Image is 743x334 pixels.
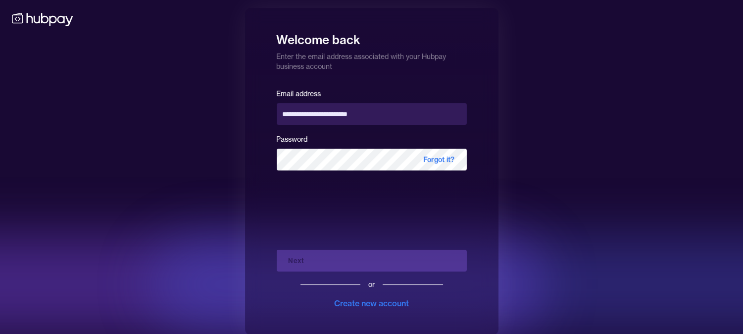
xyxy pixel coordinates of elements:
h1: Welcome back [277,26,467,48]
p: Enter the email address associated with your Hubpay business account [277,48,467,71]
label: Password [277,135,308,144]
label: Email address [277,89,321,98]
div: or [368,279,375,289]
div: Create new account [334,297,409,309]
span: Forgot it? [412,149,467,170]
